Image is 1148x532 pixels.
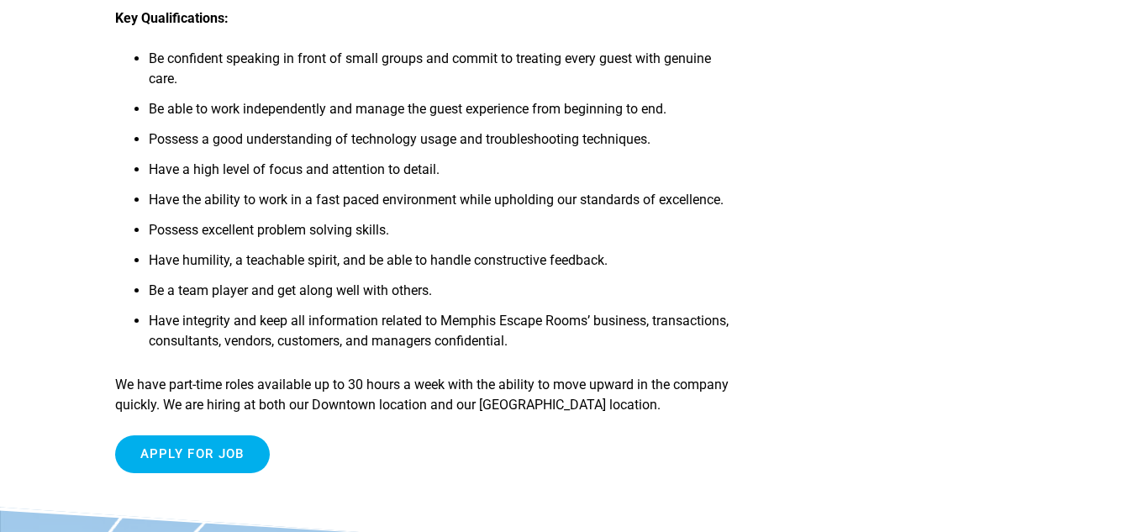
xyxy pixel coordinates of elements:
li: Be able to work independently and manage the guest experience from beginning to end. [149,99,737,129]
strong: Key Qualifications: [115,10,229,26]
li: Be confident speaking in front of small groups and commit to treating every guest with genuine care. [149,49,737,99]
p: We have part-time roles available up to 30 hours a week with the ability to move upward in the co... [115,375,737,415]
li: Possess excellent problem solving skills. [149,220,737,250]
li: Be a team player and get along well with others. [149,281,737,311]
li: Possess a good understanding of technology usage and troubleshooting techniques. [149,129,737,160]
li: Have the ability to work in a fast paced environment while upholding our standards of excellence. [149,190,737,220]
li: Have a high level of focus and attention to detail. [149,160,737,190]
li: Have humility, a teachable spirit, and be able to handle constructive feedback. [149,250,737,281]
li: Have integrity and keep all information related to Memphis Escape Rooms’ business, transactions, ... [149,311,737,361]
input: Apply for job [115,435,270,473]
